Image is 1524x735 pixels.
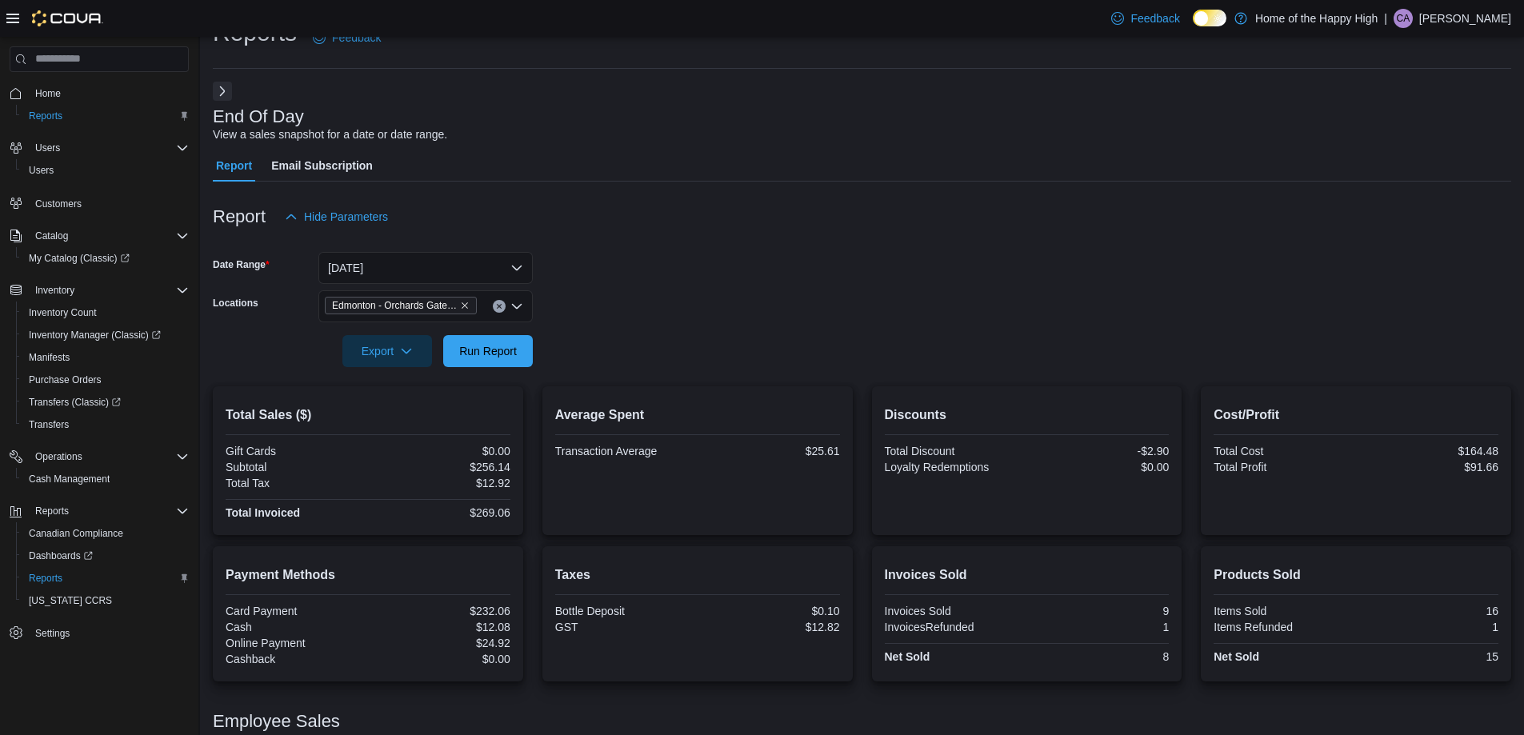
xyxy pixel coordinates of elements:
div: 9 [1030,605,1169,617]
a: Feedback [1105,2,1186,34]
div: Items Refunded [1214,621,1353,633]
a: Inventory Count [22,303,103,322]
span: Reports [29,110,62,122]
span: Settings [35,627,70,640]
p: [PERSON_NAME] [1419,9,1511,28]
span: Users [35,142,60,154]
a: My Catalog (Classic) [16,247,195,270]
span: My Catalog (Classic) [29,252,130,265]
div: Items Sold [1214,605,1353,617]
span: Manifests [22,348,189,367]
div: $25.61 [701,445,840,457]
div: Total Discount [885,445,1024,457]
span: Manifests [29,351,70,364]
a: Purchase Orders [22,370,108,389]
button: Operations [3,445,195,468]
a: [US_STATE] CCRS [22,591,118,610]
button: Next [213,82,232,101]
span: Report [216,150,252,182]
h2: Payment Methods [226,565,510,585]
span: CA [1397,9,1410,28]
h2: Average Spent [555,405,840,425]
span: Purchase Orders [22,370,189,389]
a: Customers [29,194,88,214]
nav: Complex example [10,75,189,686]
button: Users [16,159,195,182]
input: Dark Mode [1193,10,1226,26]
div: $12.82 [701,621,840,633]
a: Canadian Compliance [22,524,130,543]
span: Reports [22,569,189,588]
span: Washington CCRS [22,591,189,610]
span: Inventory Manager (Classic) [29,329,161,342]
h2: Invoices Sold [885,565,1170,585]
button: Users [3,137,195,159]
button: Export [342,335,432,367]
button: Settings [3,621,195,645]
span: Dark Mode [1193,26,1194,27]
strong: Net Sold [885,650,930,663]
div: Card Payment [226,605,365,617]
div: Cash [226,621,365,633]
span: Inventory [29,281,189,300]
a: Feedback [306,22,387,54]
button: Reports [16,567,195,589]
button: Open list of options [510,300,523,313]
div: $12.92 [371,477,510,489]
span: Cash Management [29,473,110,485]
div: Chris Anthony [1394,9,1413,28]
span: Reports [35,505,69,517]
span: Feedback [332,30,381,46]
span: Users [29,164,54,177]
button: Home [3,82,195,105]
span: Transfers (Classic) [29,396,121,409]
h3: Report [213,207,266,226]
strong: Total Invoiced [226,506,300,519]
label: Locations [213,297,258,310]
button: Run Report [443,335,533,367]
div: Subtotal [226,461,365,473]
a: Transfers [22,415,75,434]
span: Customers [35,198,82,210]
button: Canadian Compliance [16,522,195,545]
div: $269.06 [371,506,510,519]
img: Cova [32,10,103,26]
span: Canadian Compliance [22,524,189,543]
a: Dashboards [16,545,195,567]
div: Transaction Average [555,445,694,457]
div: $91.66 [1359,461,1498,473]
a: My Catalog (Classic) [22,249,136,268]
div: Online Payment [226,637,365,649]
div: $164.48 [1359,445,1498,457]
a: Reports [22,106,69,126]
a: Reports [22,569,69,588]
button: Manifests [16,346,195,369]
span: Transfers [22,415,189,434]
div: $12.08 [371,621,510,633]
div: GST [555,621,694,633]
span: Catalog [29,226,189,246]
div: -$2.90 [1030,445,1169,457]
a: Cash Management [22,469,116,489]
a: Transfers (Classic) [22,393,127,412]
span: Cash Management [22,469,189,489]
button: Reports [3,500,195,522]
button: Inventory [3,279,195,302]
label: Date Range [213,258,270,271]
div: $24.92 [371,637,510,649]
div: 1 [1030,621,1169,633]
span: Email Subscription [271,150,373,182]
button: Clear input [493,300,506,313]
button: Operations [29,447,89,466]
p: Home of the Happy High [1255,9,1378,28]
div: Invoices Sold [885,605,1024,617]
div: Loyalty Redemptions [885,461,1024,473]
span: Operations [29,447,189,466]
h2: Products Sold [1214,565,1498,585]
span: Export [352,335,422,367]
div: Total Tax [226,477,365,489]
span: Home [29,83,189,103]
span: Settings [29,623,189,643]
span: Users [29,138,189,158]
span: Dashboards [29,549,93,562]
